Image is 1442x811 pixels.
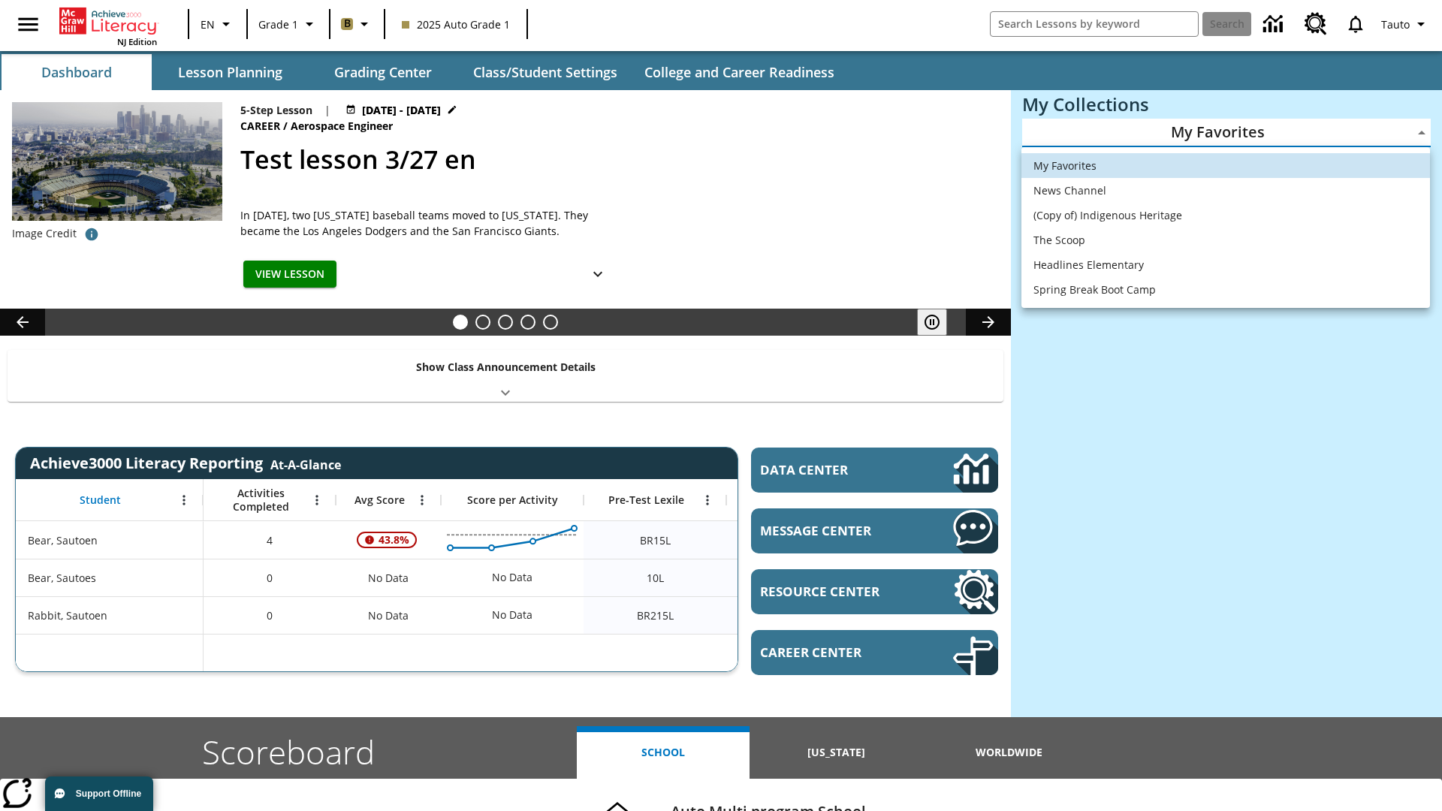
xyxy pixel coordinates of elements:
li: My Favorites [1021,153,1430,178]
li: Spring Break Boot Camp [1021,277,1430,302]
li: The Scoop [1021,228,1430,252]
li: News Channel [1021,178,1430,203]
li: Headlines Elementary [1021,252,1430,277]
li: (Copy of) Indigenous Heritage [1021,203,1430,228]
